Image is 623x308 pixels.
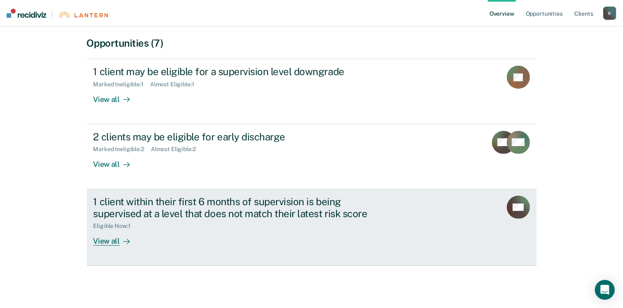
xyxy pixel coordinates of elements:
div: View all [93,230,140,246]
div: 1 client may be eligible for a supervision level downgrade [93,66,384,78]
button: K [603,7,616,20]
div: Eligible Now : 1 [93,223,137,230]
img: Recidiviz [7,9,46,18]
div: Marked Ineligible : 2 [93,146,151,153]
div: 2 clients may be eligible for early discharge [93,131,384,143]
div: Marked Ineligible : 1 [93,81,150,88]
a: 1 client may be eligible for a supervision level downgradeMarked Ineligible:1Almost Eligible:1Vie... [87,59,537,124]
a: 2 clients may be eligible for early dischargeMarked Ineligible:2Almost Eligible:2View all [87,124,537,189]
div: Almost Eligible : 2 [151,146,203,153]
div: View all [93,153,140,169]
a: 1 client within their first 6 months of supervision is being supervised at a level that does not ... [87,189,537,266]
div: Open Intercom Messenger [595,280,615,300]
img: Lantern [58,12,108,18]
div: Opportunities (7) [87,37,537,49]
a: | [7,9,108,18]
div: Almost Eligible : 1 [150,81,201,88]
span: | [46,11,58,18]
div: 1 client within their first 6 months of supervision is being supervised at a level that does not ... [93,196,384,220]
div: View all [93,88,140,104]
